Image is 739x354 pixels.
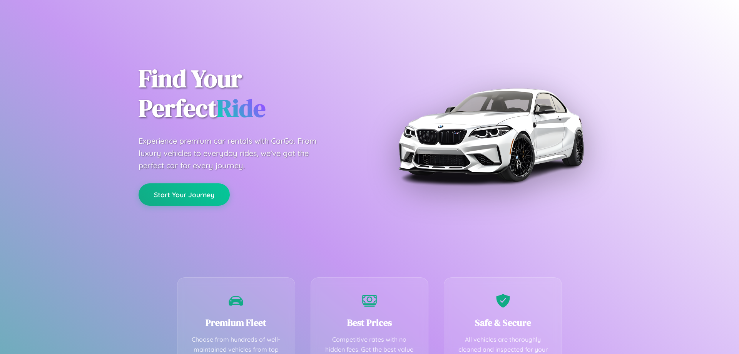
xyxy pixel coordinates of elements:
[217,91,266,125] span: Ride
[395,39,587,231] img: Premium BMW car rental vehicle
[189,316,283,329] h3: Premium Fleet
[139,183,230,206] button: Start Your Journey
[456,316,550,329] h3: Safe & Secure
[139,64,358,123] h1: Find Your Perfect
[139,135,331,172] p: Experience premium car rentals with CarGo. From luxury vehicles to everyday rides, we've got the ...
[323,316,417,329] h3: Best Prices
